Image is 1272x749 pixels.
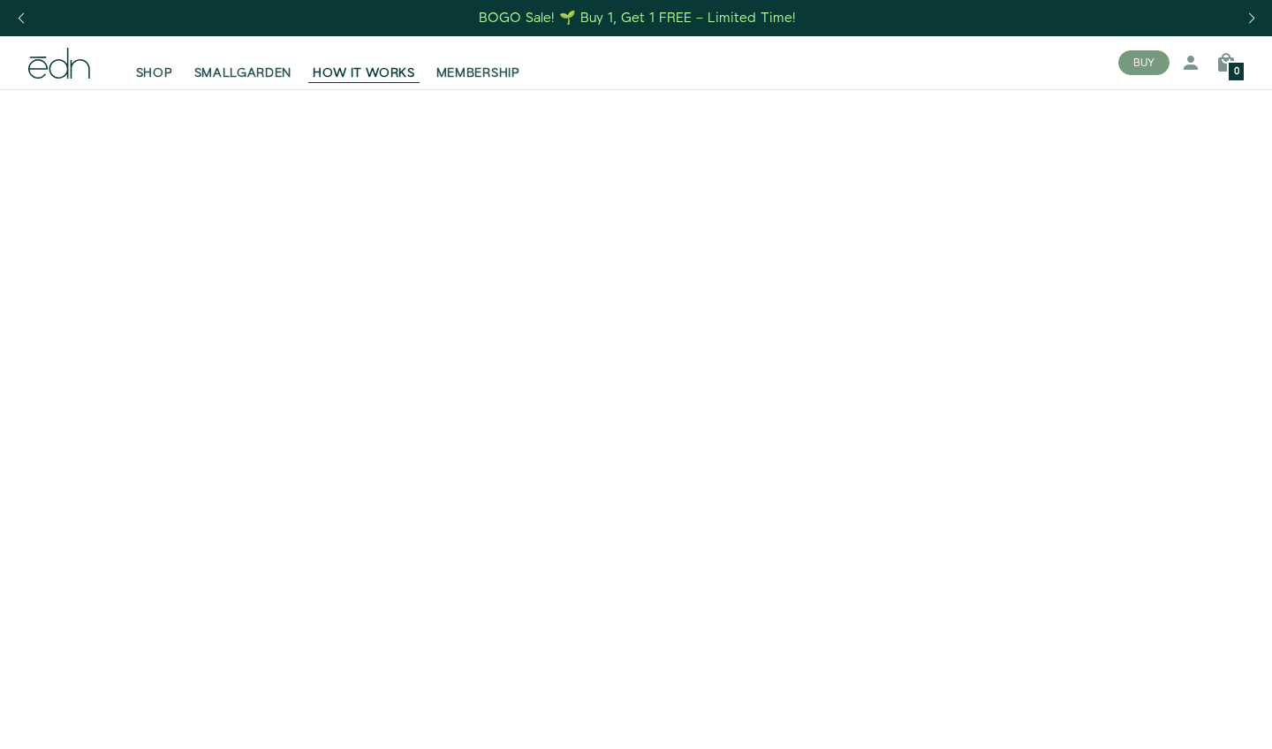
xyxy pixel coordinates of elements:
a: SHOP [125,43,184,82]
button: BUY [1118,50,1170,75]
a: SMALLGARDEN [184,43,303,82]
a: HOW IT WORKS [302,43,425,82]
a: MEMBERSHIP [426,43,531,82]
span: SMALLGARDEN [194,64,292,82]
span: HOW IT WORKS [313,64,414,82]
span: 0 [1234,67,1239,77]
span: SHOP [136,64,173,82]
a: BOGO Sale! 🌱 Buy 1, Get 1 FREE – Limited Time! [478,4,799,32]
span: MEMBERSHIP [436,64,520,82]
div: BOGO Sale! 🌱 Buy 1, Get 1 FREE – Limited Time! [479,9,796,27]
